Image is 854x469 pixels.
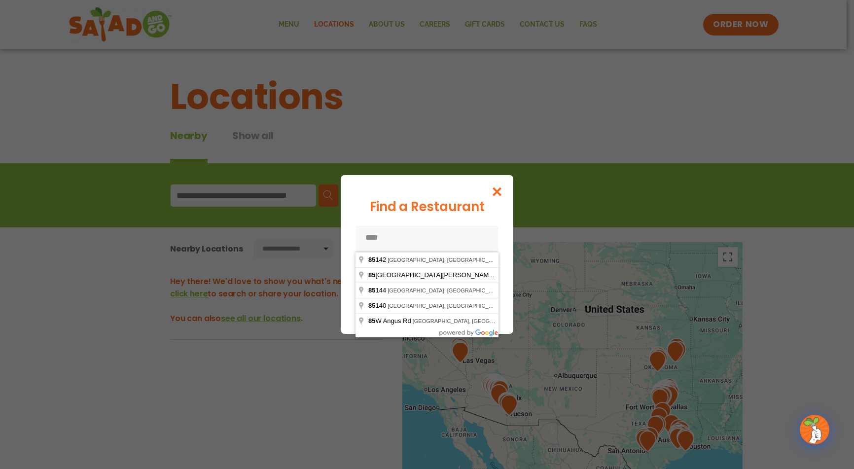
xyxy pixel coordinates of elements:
span: W Angus Rd [368,317,413,325]
span: [GEOGRAPHIC_DATA], [GEOGRAPHIC_DATA], [GEOGRAPHIC_DATA] [497,272,672,278]
span: 85 [368,302,375,309]
span: [GEOGRAPHIC_DATA], [GEOGRAPHIC_DATA], [GEOGRAPHIC_DATA] [388,303,563,309]
img: wpChatIcon [801,416,828,443]
span: 142 [368,256,388,263]
span: [GEOGRAPHIC_DATA], [GEOGRAPHIC_DATA], [GEOGRAPHIC_DATA] [388,257,563,263]
button: Close modal [481,175,513,208]
div: Find a Restaurant [356,197,498,216]
span: [GEOGRAPHIC_DATA][PERSON_NAME] [368,271,497,279]
span: 85 [368,287,375,294]
span: 144 [368,287,388,294]
span: [GEOGRAPHIC_DATA], [GEOGRAPHIC_DATA], [GEOGRAPHIC_DATA] [388,288,563,293]
span: 140 [368,302,388,309]
span: 85 [368,256,375,263]
span: 85 [368,271,375,279]
span: 85 [368,317,375,325]
span: [GEOGRAPHIC_DATA], [GEOGRAPHIC_DATA], [GEOGRAPHIC_DATA] [413,318,588,324]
